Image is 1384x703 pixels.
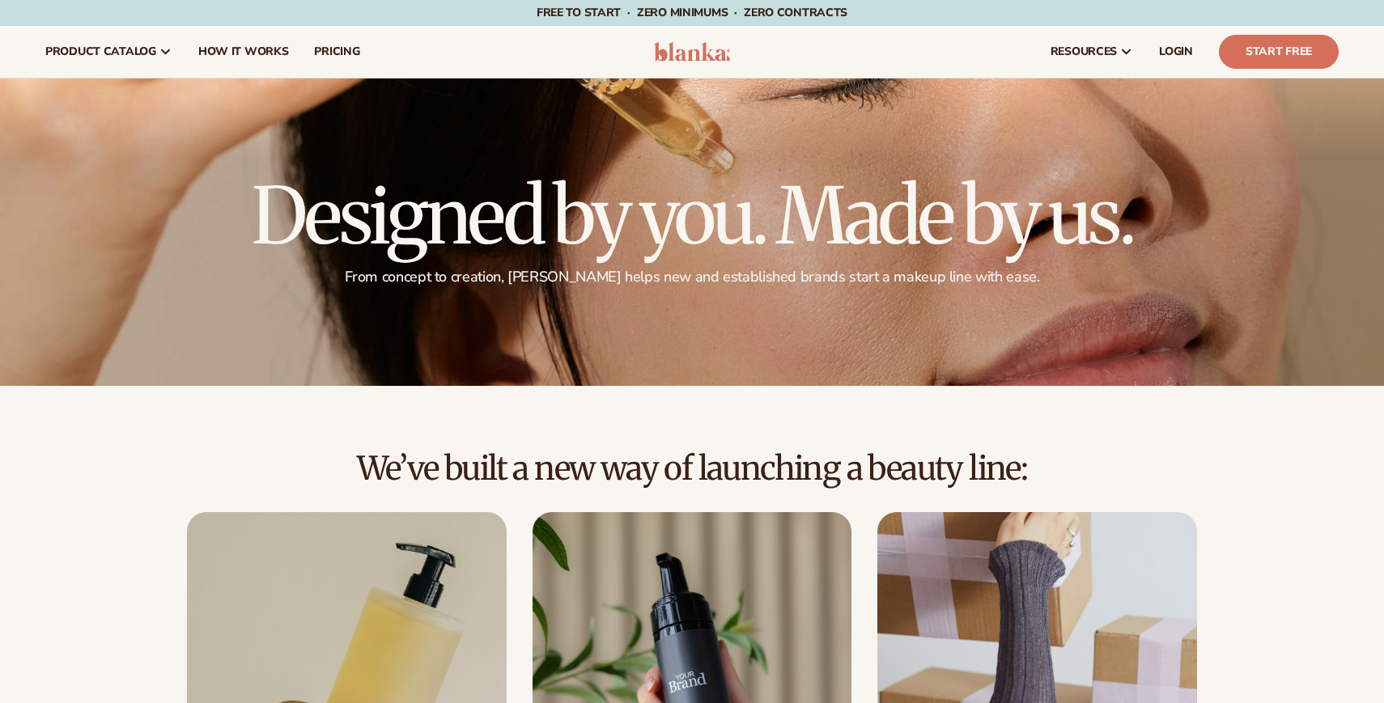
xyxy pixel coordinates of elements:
[252,268,1132,286] p: From concept to creation, [PERSON_NAME] helps new and established brands start a makeup line with...
[537,5,847,20] span: Free to start · ZERO minimums · ZERO contracts
[252,177,1132,255] h1: Designed by you. Made by us.
[1038,26,1146,78] a: resources
[1051,45,1117,58] span: resources
[301,26,372,78] a: pricing
[1146,26,1206,78] a: LOGIN
[654,42,731,61] img: logo
[1159,45,1193,58] span: LOGIN
[185,26,302,78] a: How It Works
[45,451,1339,486] h2: We’ve built a new way of launching a beauty line:
[198,45,289,58] span: How It Works
[45,45,156,58] span: product catalog
[1219,35,1339,69] a: Start Free
[32,26,185,78] a: product catalog
[314,45,359,58] span: pricing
